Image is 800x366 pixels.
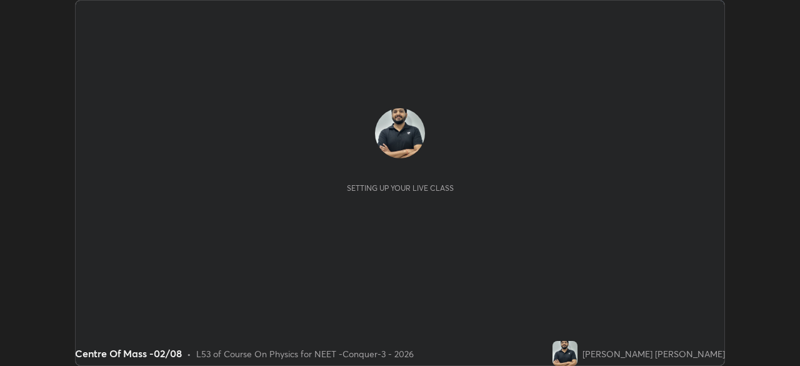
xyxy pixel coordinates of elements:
div: • [187,347,191,360]
div: L53 of Course On Physics for NEET -Conquer-3 - 2026 [196,347,414,360]
img: 7d08814e4197425d9a92ec1182f4f26a.jpg [552,341,577,366]
div: Setting up your live class [347,183,454,193]
div: [PERSON_NAME] [PERSON_NAME] [582,347,725,360]
img: 7d08814e4197425d9a92ec1182f4f26a.jpg [375,108,425,158]
div: Centre Of Mass -02/08 [75,346,182,361]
